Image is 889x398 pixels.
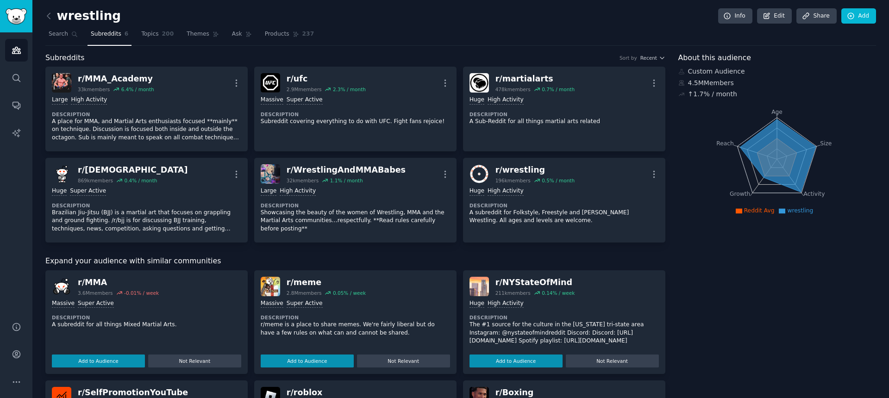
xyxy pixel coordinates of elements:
[78,86,110,93] div: 33k members
[125,30,129,38] span: 6
[730,191,750,197] tspan: Growth
[470,277,489,296] img: NYStateOfMind
[470,111,659,118] dt: Description
[52,277,71,296] img: MMA
[287,290,322,296] div: 2.8M members
[52,354,145,367] button: Add to Audience
[52,118,241,142] p: A place for MMA, and Martial Arts enthusiasts focused **mainly** on technique. Discussion is focu...
[542,86,575,93] div: 0.7 % / month
[91,30,121,38] span: Subreddits
[566,354,659,367] button: Not Relevant
[262,27,317,46] a: Products237
[495,290,531,296] div: 211k members
[787,207,813,214] span: wrestling
[820,140,832,146] tspan: Size
[678,78,876,88] div: 4.5M Members
[45,158,248,243] a: bjjr/[DEMOGRAPHIC_DATA]869kmembers0.4% / monthHugeSuper ActiveDescriptionBrazilian Jiu-Jitsu (BJJ...
[287,86,322,93] div: 2.9M members
[333,86,366,93] div: 2.3 % / month
[45,67,248,151] a: MMA_Academyr/MMA_Academy33kmembers6.4% / monthLargeHigh ActivityDescriptionA place for MMA, and M...
[470,118,659,126] p: A Sub-Reddit for all things martial arts related
[640,55,657,61] span: Recent
[688,89,737,99] div: ↑ 1.7 % / month
[495,277,575,288] div: r/ NYStateOfMind
[261,96,283,105] div: Massive
[796,8,836,24] a: Share
[287,96,323,105] div: Super Active
[265,30,289,38] span: Products
[744,207,775,214] span: Reddit Avg
[261,164,280,184] img: WrestlingAndMMABabes
[333,290,366,296] div: 0.05 % / week
[495,177,531,184] div: 196k members
[52,314,241,321] dt: Description
[78,73,154,85] div: r/ MMA_Academy
[757,8,792,24] a: Edit
[52,164,71,184] img: bjj
[470,73,489,93] img: martialarts
[6,8,27,25] img: GummySearch logo
[254,158,457,243] a: WrestlingAndMMABabesr/WrestlingAndMMABabes32kmembers1.1% / monthLargeHigh ActivityDescriptionShow...
[229,27,255,46] a: Ask
[542,177,575,184] div: 0.5 % / month
[620,55,637,61] div: Sort by
[488,299,524,308] div: High Activity
[470,354,563,367] button: Add to Audience
[261,202,450,209] dt: Description
[261,299,283,308] div: Massive
[470,314,659,321] dt: Description
[771,109,783,115] tspan: Age
[678,52,751,64] span: About this audience
[841,8,876,24] a: Add
[716,140,734,146] tspan: Reach
[45,9,121,24] h2: wrestling
[261,118,450,126] p: Subreddit covering everything to do with UFC. Fight fans rejoice!
[261,111,450,118] dt: Description
[88,27,131,46] a: Subreddits6
[183,27,222,46] a: Themes
[121,86,154,93] div: 6.4 % / month
[148,354,241,367] button: Not Relevant
[261,73,280,93] img: ufc
[52,202,241,209] dt: Description
[287,164,406,176] div: r/ WrestlingAndMMABabes
[287,177,319,184] div: 32k members
[470,202,659,209] dt: Description
[470,164,489,184] img: wrestling
[495,73,575,85] div: r/ martialarts
[495,86,531,93] div: 478k members
[124,177,157,184] div: 0.4 % / month
[261,277,280,296] img: meme
[495,164,575,176] div: r/ wrestling
[78,277,159,288] div: r/ MMA
[280,187,316,196] div: High Activity
[463,158,665,243] a: wrestlingr/wrestling196kmembers0.5% / monthHugeHigh ActivityDescriptionA subreddit for Folkstyle,...
[287,73,366,85] div: r/ ufc
[78,164,188,176] div: r/ [DEMOGRAPHIC_DATA]
[162,30,174,38] span: 200
[330,177,363,184] div: 1.1 % / month
[45,255,221,267] span: Expand your audience with similar communities
[49,30,68,38] span: Search
[287,277,366,288] div: r/ meme
[470,96,484,105] div: Huge
[52,209,241,233] p: Brazilian Jiu-Jitsu (BJJ) is a martial art that focuses on grappling and ground fighting. /r/bjj ...
[640,55,665,61] button: Recent
[470,187,484,196] div: Huge
[78,299,114,308] div: Super Active
[463,67,665,151] a: martialartsr/martialarts478kmembers0.7% / monthHugeHigh ActivityDescriptionA Sub-Reddit for all t...
[470,209,659,225] p: A subreddit for Folkstyle, Freestyle and [PERSON_NAME] Wrestling. All ages and levels are welcome.
[187,30,209,38] span: Themes
[52,321,241,329] p: A subreddit for all things Mixed Martial Arts.
[542,290,575,296] div: 0.14 % / week
[718,8,752,24] a: Info
[124,290,159,296] div: -0.01 % / week
[52,73,71,93] img: MMA_Academy
[141,30,158,38] span: Topics
[78,177,113,184] div: 869k members
[261,314,450,321] dt: Description
[70,187,106,196] div: Super Active
[302,30,314,38] span: 237
[678,67,876,76] div: Custom Audience
[254,67,457,151] a: ufcr/ufc2.9Mmembers2.3% / monthMassiveSuper ActiveDescriptionSubreddit covering everything to do ...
